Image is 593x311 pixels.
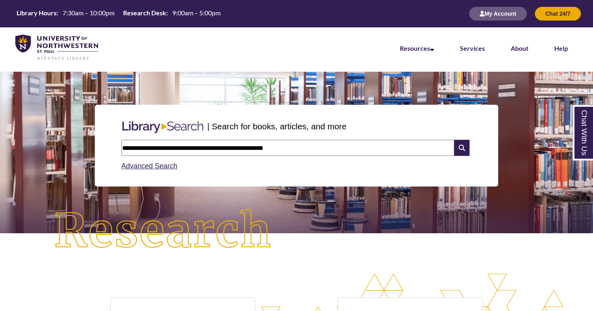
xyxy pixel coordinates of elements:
span: 9:00am – 5:00pm [172,9,221,17]
img: UNWSP Library Logo [15,35,98,61]
button: My Account [469,7,527,21]
a: Advanced Search [121,162,177,170]
th: Research Desk: [120,8,169,17]
button: Chat 24/7 [535,7,581,21]
a: Services [460,44,485,52]
a: Resources [400,44,434,52]
a: About [511,44,528,52]
span: 7:30am – 10:00pm [63,9,115,17]
p: | Search for books, articles, and more [207,120,347,133]
th: Library Hours: [13,8,59,17]
a: Hours Today [13,8,224,19]
a: Chat 24/7 [535,10,581,17]
i: Search [454,140,470,156]
a: Help [554,44,568,52]
a: My Account [469,10,527,17]
img: Research [30,185,297,278]
img: Libary Search [118,118,207,137]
